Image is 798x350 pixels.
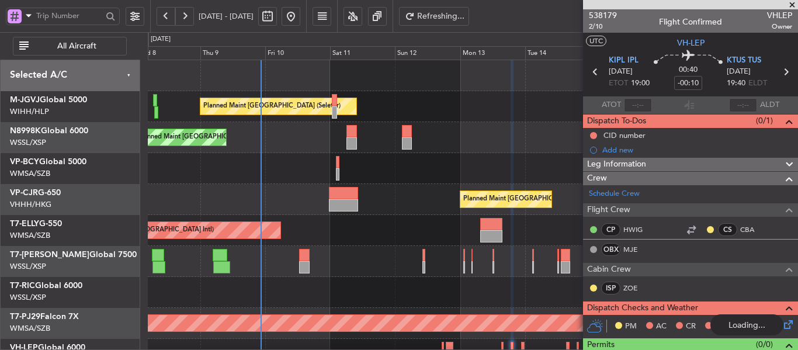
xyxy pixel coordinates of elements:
[200,46,265,60] div: Thu 9
[727,55,761,67] span: KTUS TUS
[601,223,620,236] div: CP
[623,283,650,293] a: ZOE
[587,115,646,128] span: Dispatch To-Dos
[13,37,127,56] button: All Aircraft
[609,78,628,89] span: ETOT
[460,46,525,60] div: Mon 13
[417,12,465,20] span: Refreshing...
[10,189,38,197] span: VP-CJR
[767,22,792,32] span: Owner
[727,78,745,89] span: 19:40
[587,302,698,315] span: Dispatch Checks and Weather
[602,99,621,111] span: ATOT
[199,11,254,22] span: [DATE] - [DATE]
[631,78,650,89] span: 19:00
[399,7,469,26] button: Refreshing...
[203,98,341,115] div: Planned Maint [GEOGRAPHIC_DATA] (Seletar)
[727,66,751,78] span: [DATE]
[659,16,722,28] div: Flight Confirmed
[10,282,82,290] a: T7-RICGlobal 6000
[625,321,637,332] span: PM
[601,282,620,294] div: ISP
[10,261,46,272] a: WSSL/XSP
[609,55,639,67] span: KIPL IPL
[10,137,46,148] a: WSSL/XSP
[587,158,646,171] span: Leg Information
[10,282,35,290] span: T7-RIC
[10,323,50,334] a: WMSA/SZB
[656,321,667,332] span: AC
[756,115,773,127] span: (0/1)
[330,46,395,60] div: Sat 11
[10,96,87,104] a: M-JGVJGlobal 5000
[710,314,783,335] div: Loading...
[31,42,123,50] span: All Aircraft
[10,313,40,321] span: T7-PJ29
[740,224,766,235] a: CBA
[10,230,50,241] a: WMSA/SZB
[602,145,792,155] div: Add new
[10,189,61,197] a: VP-CJRG-650
[586,36,606,46] button: UTC
[677,37,705,49] span: VH-LEP
[10,158,39,166] span: VP-BCY
[10,158,86,166] a: VP-BCYGlobal 5000
[138,129,275,146] div: Planned Maint [GEOGRAPHIC_DATA] (Seletar)
[767,9,792,22] span: VHLEP
[587,172,607,185] span: Crew
[589,188,640,200] a: Schedule Crew
[10,251,89,259] span: T7-[PERSON_NAME]
[10,106,49,117] a: WIHH/HLP
[601,243,620,256] div: OBX
[718,223,737,236] div: CS
[36,7,102,25] input: Trip Number
[686,321,696,332] span: CR
[525,46,590,60] div: Tue 14
[463,190,658,208] div: Planned Maint [GEOGRAPHIC_DATA] ([GEOGRAPHIC_DATA] Intl)
[135,46,200,60] div: Wed 8
[10,313,79,321] a: T7-PJ29Falcon 7X
[10,220,39,228] span: T7-ELLY
[609,66,633,78] span: [DATE]
[760,99,779,111] span: ALDT
[603,130,646,140] div: CID number
[587,203,630,217] span: Flight Crew
[10,168,50,179] a: WMSA/SZB
[10,199,51,210] a: VHHH/HKG
[589,9,617,22] span: 538179
[587,263,631,276] span: Cabin Crew
[395,46,460,60] div: Sun 12
[748,78,767,89] span: ELDT
[623,244,650,255] a: MJE
[10,127,41,135] span: N8998K
[10,251,137,259] a: T7-[PERSON_NAME]Global 7500
[10,220,62,228] a: T7-ELLYG-550
[679,64,698,76] span: 00:40
[624,98,652,112] input: --:--
[623,224,650,235] a: HWIG
[589,22,617,32] span: 2/10
[151,34,171,44] div: [DATE]
[265,46,330,60] div: Fri 10
[10,292,46,303] a: WSSL/XSP
[10,96,40,104] span: M-JGVJ
[10,127,88,135] a: N8998KGlobal 6000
